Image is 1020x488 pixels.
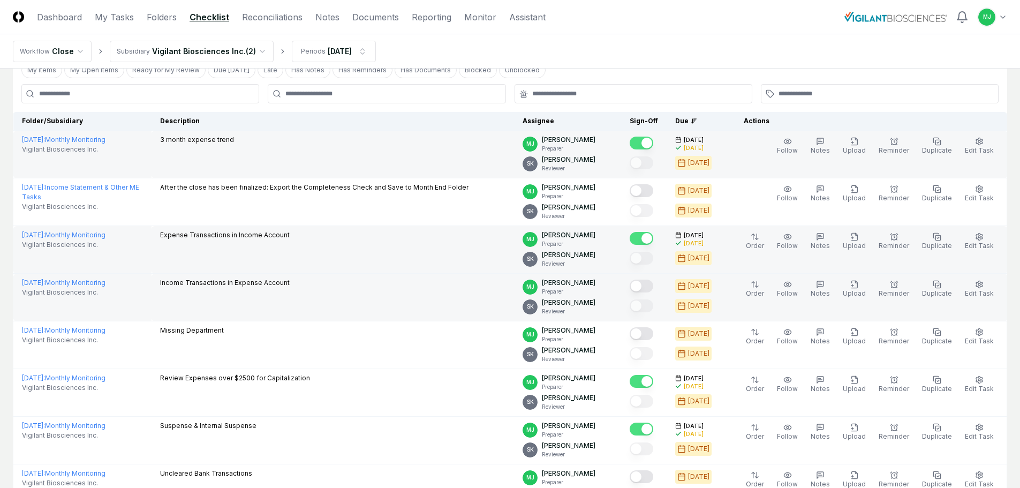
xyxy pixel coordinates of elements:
[811,385,830,393] span: Notes
[844,12,947,21] img: Vigilant Biosciences logo
[809,421,832,444] button: Notes
[499,62,546,78] button: Unblocked
[352,11,399,24] a: Documents
[22,374,105,382] a: [DATE]:Monthly Monitoring
[777,242,798,250] span: Follow
[688,444,709,454] div: [DATE]
[630,137,653,149] button: Mark complete
[542,346,595,355] p: [PERSON_NAME]
[922,146,952,154] span: Duplicate
[542,383,595,391] p: Preparer
[684,422,704,430] span: [DATE]
[630,395,653,408] button: Mark complete
[841,230,868,253] button: Upload
[20,47,50,56] div: Workflow
[22,202,98,212] span: Vigilant Biosciences Inc.
[542,230,595,240] p: [PERSON_NAME]
[965,194,994,202] span: Edit Task
[963,326,996,348] button: Edit Task
[843,289,866,297] span: Upload
[684,374,704,382] span: [DATE]
[22,422,105,430] a: [DATE]:Monthly Monitoring
[22,231,105,239] a: [DATE]:Monthly Monitoring
[777,480,798,488] span: Follow
[963,373,996,396] button: Edit Task
[879,194,909,202] span: Reminder
[811,289,830,297] span: Notes
[160,278,290,288] p: Income Transactions in Expense Account
[843,432,866,440] span: Upload
[13,41,376,62] nav: breadcrumb
[542,183,595,192] p: [PERSON_NAME]
[160,421,256,431] p: Suspense & Internal Suspense
[922,194,952,202] span: Duplicate
[258,62,283,78] button: Late
[879,289,909,297] span: Reminder
[843,242,866,250] span: Upload
[147,11,177,24] a: Folders
[965,480,994,488] span: Edit Task
[965,242,994,250] span: Edit Task
[395,62,457,78] button: Has Documents
[630,347,653,360] button: Mark complete
[630,184,653,197] button: Mark complete
[630,299,653,312] button: Mark complete
[464,11,496,24] a: Monitor
[983,13,991,21] span: MJ
[809,183,832,205] button: Notes
[877,183,911,205] button: Reminder
[775,326,800,348] button: Follow
[922,480,952,488] span: Duplicate
[684,144,704,152] div: [DATE]
[160,135,234,145] p: 3 month expense trend
[688,281,709,291] div: [DATE]
[542,355,595,363] p: Reviewer
[877,278,911,301] button: Reminder
[879,432,909,440] span: Reminder
[22,183,45,191] span: [DATE] :
[542,135,595,145] p: [PERSON_NAME]
[160,183,469,192] p: After the close has been finalized: Export the Completeness Check and Save to Month End Folder
[190,11,229,24] a: Checklist
[684,231,704,239] span: [DATE]
[744,278,766,301] button: Order
[684,430,704,438] div: [DATE]
[527,446,534,454] span: SK
[811,337,830,345] span: Notes
[744,373,766,396] button: Order
[877,230,911,253] button: Reminder
[965,337,994,345] span: Edit Task
[542,145,595,153] p: Preparer
[64,62,124,78] button: My Open Items
[841,421,868,444] button: Upload
[965,146,994,154] span: Edit Task
[526,283,534,291] span: MJ
[527,160,534,168] span: SK
[809,373,832,396] button: Notes
[746,337,764,345] span: Order
[412,11,451,24] a: Reporting
[542,260,595,268] p: Reviewer
[542,212,595,220] p: Reviewer
[542,288,595,296] p: Preparer
[526,235,534,243] span: MJ
[22,240,98,250] span: Vigilant Biosciences Inc.
[542,373,595,383] p: [PERSON_NAME]
[630,375,653,388] button: Mark complete
[315,11,339,24] a: Notes
[963,183,996,205] button: Edit Task
[841,135,868,157] button: Upload
[542,451,595,459] p: Reviewer
[879,337,909,345] span: Reminder
[22,288,98,297] span: Vigilant Biosciences Inc.
[630,442,653,455] button: Mark complete
[527,398,534,406] span: SK
[843,385,866,393] span: Upload
[746,385,764,393] span: Order
[744,421,766,444] button: Order
[809,278,832,301] button: Notes
[160,469,252,478] p: Uncleared Bank Transactions
[684,382,704,391] div: [DATE]
[526,331,534,339] span: MJ
[811,480,830,488] span: Notes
